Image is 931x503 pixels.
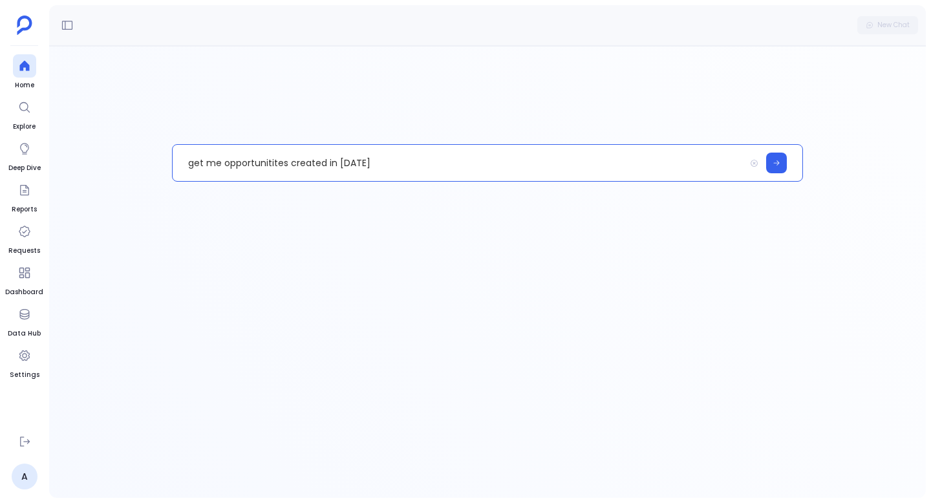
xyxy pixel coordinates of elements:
a: Data Hub [8,303,41,339]
span: Dashboard [5,287,43,297]
a: Home [13,54,36,91]
a: Explore [13,96,36,132]
span: Explore [13,122,36,132]
p: get me opportunitites created in [DATE] [173,146,745,180]
a: Reports [12,178,37,215]
img: petavue logo [17,16,32,35]
a: Settings [10,344,39,380]
span: Home [13,80,36,91]
a: A [12,464,37,489]
span: Data Hub [8,328,41,339]
span: Reports [12,204,37,215]
a: Requests [8,220,40,256]
span: Deep Dive [8,163,41,173]
span: Requests [8,246,40,256]
span: Settings [10,370,39,380]
a: Deep Dive [8,137,41,173]
a: Dashboard [5,261,43,297]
